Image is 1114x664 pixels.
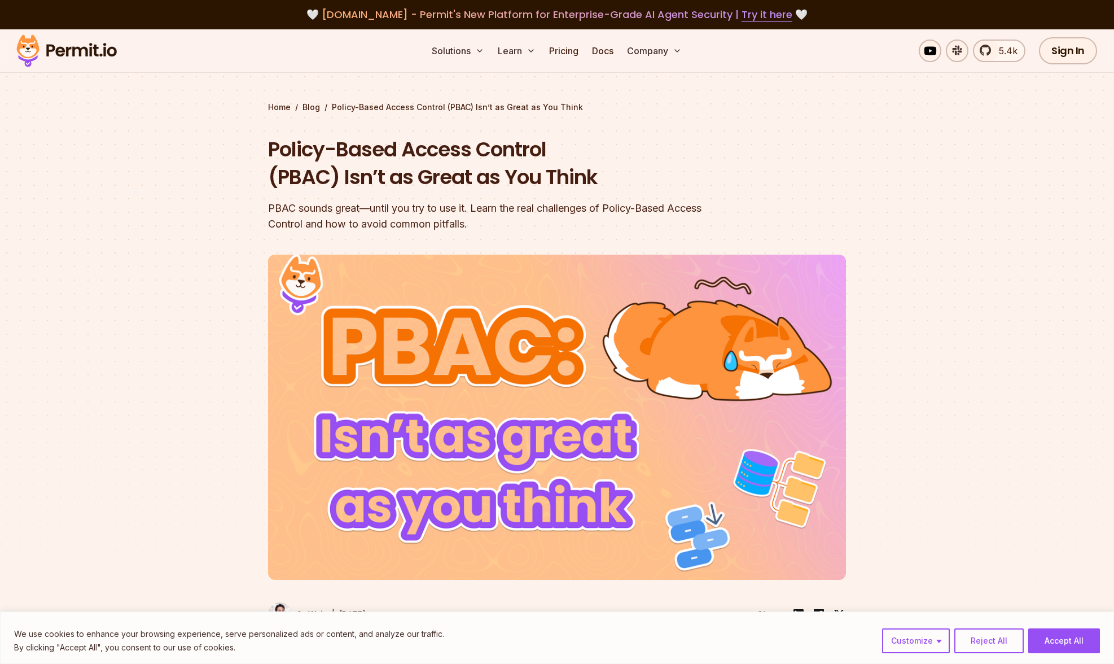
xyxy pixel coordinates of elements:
button: Company [622,40,686,62]
a: Or Weis [268,602,327,626]
button: Reject All [954,628,1024,653]
img: facebook [812,608,826,621]
span: 5.4k [992,44,1017,58]
li: Share: [757,608,785,621]
img: linkedin [792,608,805,621]
p: By clicking "Accept All", you consent to our use of cookies. [14,641,444,654]
a: Sign In [1039,37,1097,64]
p: Or Weis [296,609,327,620]
div: / / [268,102,846,113]
a: Try it here [742,7,792,22]
img: twitter [834,609,845,620]
a: Docs [587,40,618,62]
h1: Policy-Based Access Control (PBAC) Isn’t as Great as You Think [268,136,701,191]
a: Blog [302,102,320,113]
span: [DOMAIN_NAME] - Permit's New Platform for Enterprise-Grade AI Agent Security | [322,7,792,21]
img: Policy-Based Access Control (PBAC) Isn’t as Great as You Think [268,255,846,580]
img: Permit logo [11,32,122,70]
div: PBAC sounds great—until you try to use it. Learn the real challenges of Policy-Based Access Contr... [268,200,701,232]
button: Accept All [1028,628,1100,653]
a: Home [268,102,291,113]
div: | [332,608,335,621]
img: Or Weis [268,602,292,626]
button: Solutions [427,40,489,62]
p: We use cookies to enhance your browsing experience, serve personalized ads or content, and analyz... [14,627,444,641]
time: [DATE] [339,609,366,619]
a: Pricing [545,40,583,62]
button: Learn [493,40,540,62]
div: 🤍 🤍 [27,7,1087,23]
a: 5.4k [973,40,1025,62]
button: Customize [882,628,950,653]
